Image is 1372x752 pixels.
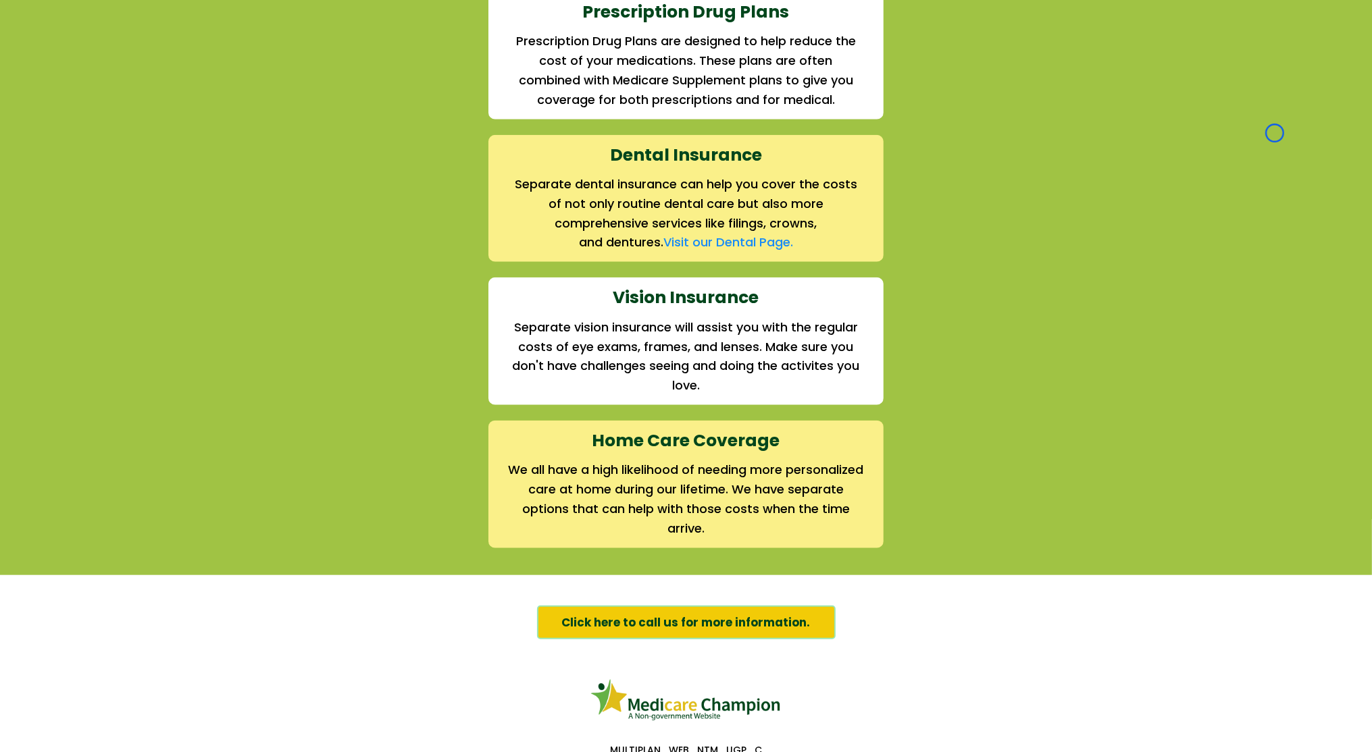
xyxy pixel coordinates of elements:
[508,175,864,233] h2: Separate dental insurance can help you cover the costs of not only routine dental care but also m...
[562,614,811,631] span: Click here to call us for more information.
[508,32,864,109] h2: Prescription Drug Plans are designed to help reduce the cost of your medications. These plans are...
[613,286,759,309] strong: Vision Insurance
[610,143,762,167] strong: Dental Insurance
[592,429,780,452] strong: Home Care Coverage
[537,606,836,639] a: Click here to call us for more information.
[508,318,864,396] h2: Separate vision insurance will assist you with the regular costs of eye exams, frames, and lenses...
[508,460,864,538] h2: We all have a high likelihood of needing more personalized care at home during our lifetime. We h...
[508,233,864,252] h2: and dentures.
[663,234,793,250] a: Visit our Dental Page.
